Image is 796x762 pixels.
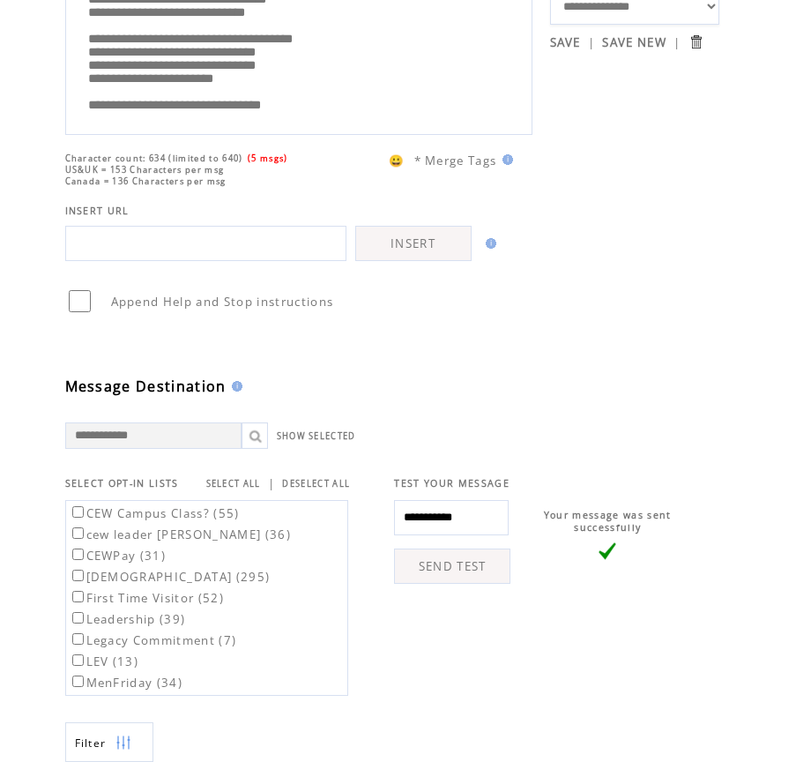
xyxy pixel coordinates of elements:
span: Append Help and Stop instructions [111,294,334,310]
a: SELECT ALL [206,478,261,489]
input: CEWPay (31) [72,549,84,560]
a: SEND TEST [394,549,510,584]
img: vLarge.png [599,542,616,560]
span: | [588,34,595,50]
input: Leadership (39) [72,612,84,624]
input: cew leader [PERSON_NAME] (36) [72,527,84,539]
label: [DEMOGRAPHIC_DATA] (295) [69,569,271,585]
input: MenFriday (34) [72,676,84,687]
span: TEST YOUR MESSAGE [394,477,510,489]
label: CEW Campus Class? (55) [69,505,240,521]
label: Legacy Commitment (7) [69,632,237,648]
span: | [268,475,275,491]
input: First Time Visitor (52) [72,591,84,602]
a: INSERT [355,226,472,261]
a: SAVE NEW [602,34,666,50]
span: Your message was sent successfully [544,509,672,534]
input: LEV (13) [72,654,84,666]
label: First Time Visitor (52) [69,590,225,606]
label: CEWPay (31) [69,548,167,564]
span: SELECT OPT-IN LISTS [65,477,179,489]
img: help.gif [227,381,242,392]
a: SAVE [550,34,581,50]
label: cew leader [PERSON_NAME] (36) [69,527,292,542]
span: Message Destination [65,377,227,396]
span: US&UK = 153 Characters per msg [65,164,225,176]
input: Submit [688,34,704,50]
span: Character count: 634 (limited to 640) [65,153,243,164]
label: MenFriday (34) [69,675,183,691]
label: LEV (13) [69,654,139,669]
input: CEW Campus Class? (55) [72,506,84,518]
a: DESELECT ALL [282,478,350,489]
span: * Merge Tags [414,153,497,168]
span: Show filters [75,736,107,751]
input: [DEMOGRAPHIC_DATA] (295) [72,570,84,581]
a: SHOW SELECTED [277,430,356,442]
span: | [673,34,681,50]
label: Leadership (39) [69,611,186,627]
span: INSERT URL [65,205,130,217]
img: help.gif [497,154,513,165]
span: 😀 [389,153,405,168]
img: help.gif [480,238,496,249]
span: Canada = 136 Characters per msg [65,176,227,187]
input: Legacy Commitment (7) [72,633,84,645]
span: (5 msgs) [248,153,288,164]
a: Filter [65,722,153,762]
